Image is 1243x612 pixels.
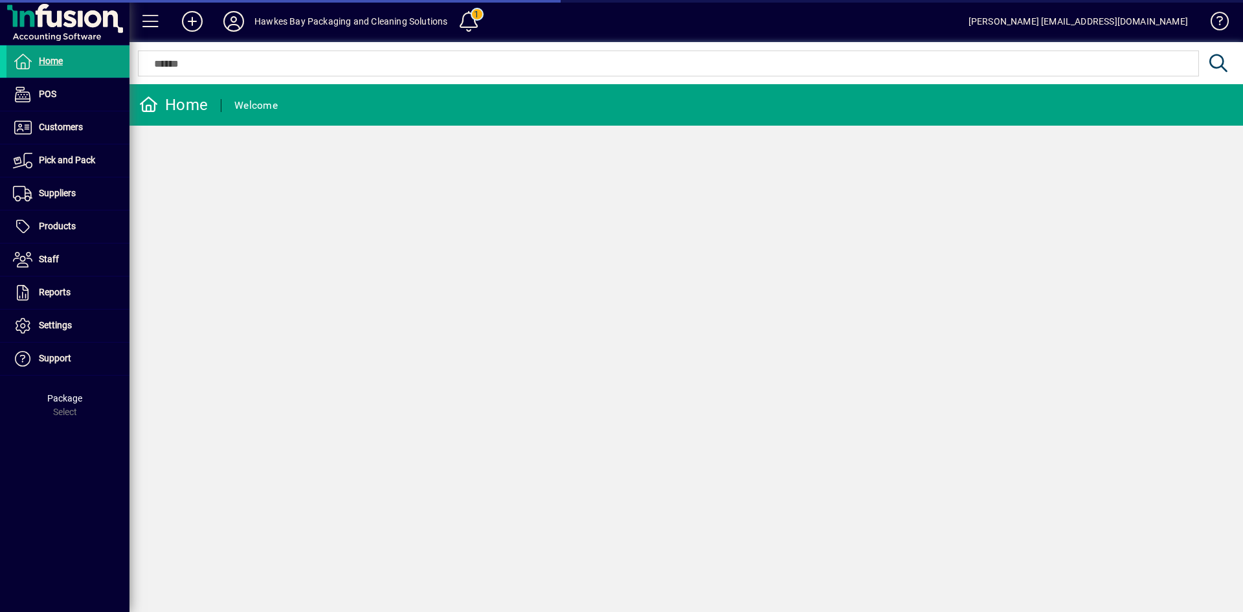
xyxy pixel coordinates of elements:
span: Home [39,56,63,66]
div: Home [139,95,208,115]
a: Products [6,210,129,243]
a: Customers [6,111,129,144]
div: [PERSON_NAME] [EMAIL_ADDRESS][DOMAIN_NAME] [969,11,1188,32]
a: Staff [6,244,129,276]
button: Add [172,10,213,33]
div: Hawkes Bay Packaging and Cleaning Solutions [254,11,448,32]
span: Suppliers [39,188,76,198]
a: Settings [6,310,129,342]
a: Knowledge Base [1201,3,1227,45]
span: Reports [39,287,71,297]
button: Profile [213,10,254,33]
span: Products [39,221,76,231]
div: Welcome [234,95,278,116]
span: Customers [39,122,83,132]
span: Support [39,353,71,363]
span: Pick and Pack [39,155,95,165]
span: Package [47,393,82,403]
span: Settings [39,320,72,330]
a: Pick and Pack [6,144,129,177]
span: Staff [39,254,59,264]
span: POS [39,89,56,99]
a: Support [6,343,129,375]
a: Suppliers [6,177,129,210]
a: POS [6,78,129,111]
a: Reports [6,277,129,309]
